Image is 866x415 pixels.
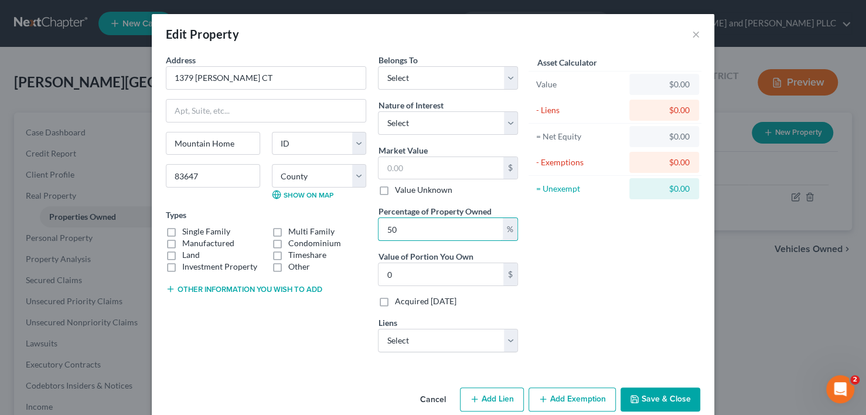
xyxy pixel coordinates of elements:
label: Nature of Interest [378,99,443,111]
label: Acquired [DATE] [394,295,456,307]
label: Value of Portion You Own [378,250,473,263]
iframe: Intercom live chat [826,375,854,403]
input: 0.00 [379,263,503,285]
div: % [503,218,517,240]
div: - Liens [536,104,624,116]
input: Apt, Suite, etc... [166,100,366,122]
button: Add Exemption [529,387,616,412]
div: Edit Property [166,26,239,42]
button: Add Lien [460,387,524,412]
span: 2 [850,375,860,385]
span: Address [166,55,196,65]
span: Belongs To [378,55,417,65]
label: Types [166,209,186,221]
label: Percentage of Property Owned [378,205,491,217]
input: Enter zip... [166,164,260,188]
label: Market Value [378,144,427,157]
button: × [692,27,700,41]
div: = Unexempt [536,183,624,195]
label: Land [182,249,200,261]
label: Single Family [182,226,230,237]
a: Show on Map [272,190,333,199]
div: Value [536,79,624,90]
button: Other information you wish to add [166,284,322,294]
div: $0.00 [639,157,690,168]
div: $0.00 [639,104,690,116]
label: Asset Calculator [537,56,596,69]
label: Other [288,261,310,273]
div: $0.00 [639,79,690,90]
button: Cancel [411,389,455,412]
label: Value Unknown [394,184,452,196]
label: Manufactured [182,237,234,249]
label: Liens [378,317,397,329]
label: Multi Family [288,226,335,237]
div: $0.00 [639,131,690,142]
label: Condominium [288,237,341,249]
div: $0.00 [639,183,690,195]
input: Enter address... [166,67,366,89]
input: Enter city... [166,132,260,155]
label: Timeshare [288,249,326,261]
button: Save & Close [620,387,700,412]
div: $ [503,263,517,285]
input: 0.00 [379,157,503,179]
label: Investment Property [182,261,257,273]
div: = Net Equity [536,131,624,142]
div: - Exemptions [536,157,624,168]
input: 0.00 [379,218,503,240]
div: $ [503,157,517,179]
